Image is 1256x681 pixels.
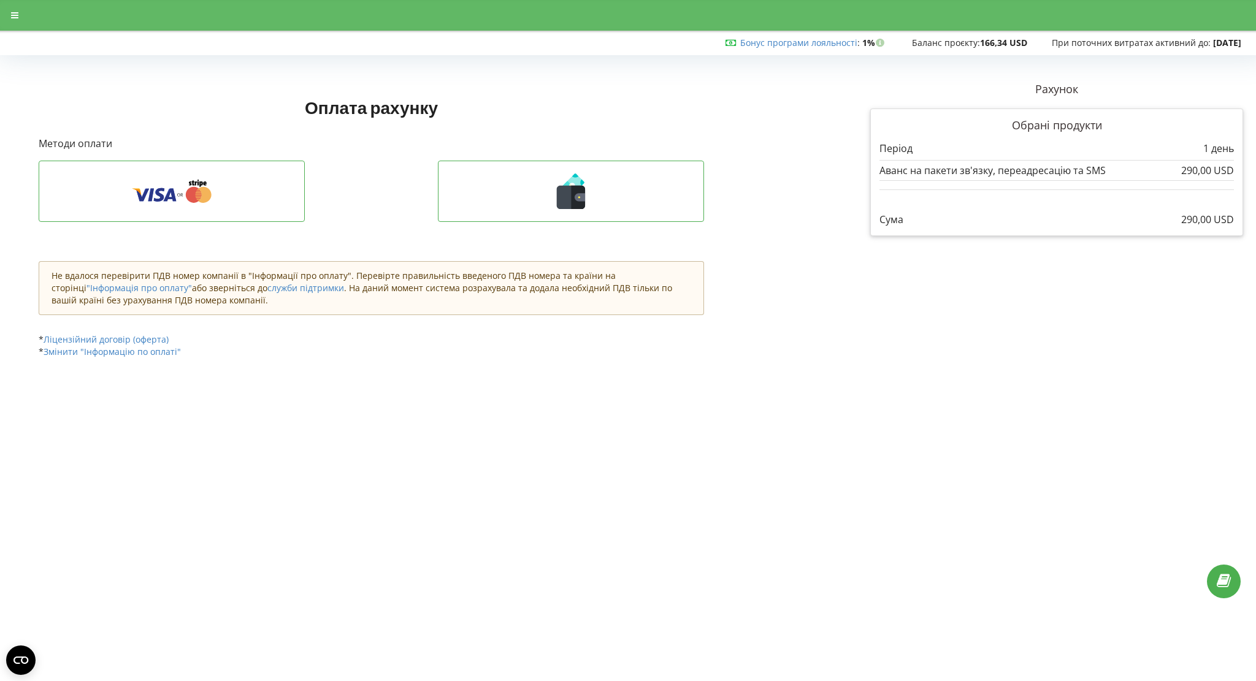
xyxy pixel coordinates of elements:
[39,137,703,151] p: Методи оплати
[44,346,181,357] a: Змінити "Інформацію по оплаті"
[86,282,192,294] a: "Інформація про оплату"
[912,37,980,48] span: Баланс проєкту:
[44,333,169,345] a: Ліцензійний договір (оферта)
[267,282,344,294] a: служби підтримки
[870,82,1243,97] p: Рахунок
[740,37,860,48] span: :
[879,142,913,156] p: Період
[980,37,1027,48] strong: 166,34 USD
[862,37,887,48] strong: 1%
[879,165,1234,176] div: Аванс на пакети зв'язку, переадресацію та SMS
[6,645,36,675] button: Open CMP widget
[39,96,703,118] h1: Оплата рахунку
[1052,37,1211,48] span: При поточних витратах активний до:
[1181,213,1234,227] p: 290,00 USD
[39,261,703,315] div: Не вдалося перевірити ПДВ номер компанії в "Інформації про оплату". Перевірте правильність введен...
[1181,165,1234,176] div: 290,00 USD
[1203,142,1234,156] p: 1 день
[879,118,1234,134] p: Обрані продукти
[879,213,903,227] p: Сума
[740,37,857,48] a: Бонус програми лояльності
[1213,37,1241,48] strong: [DATE]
